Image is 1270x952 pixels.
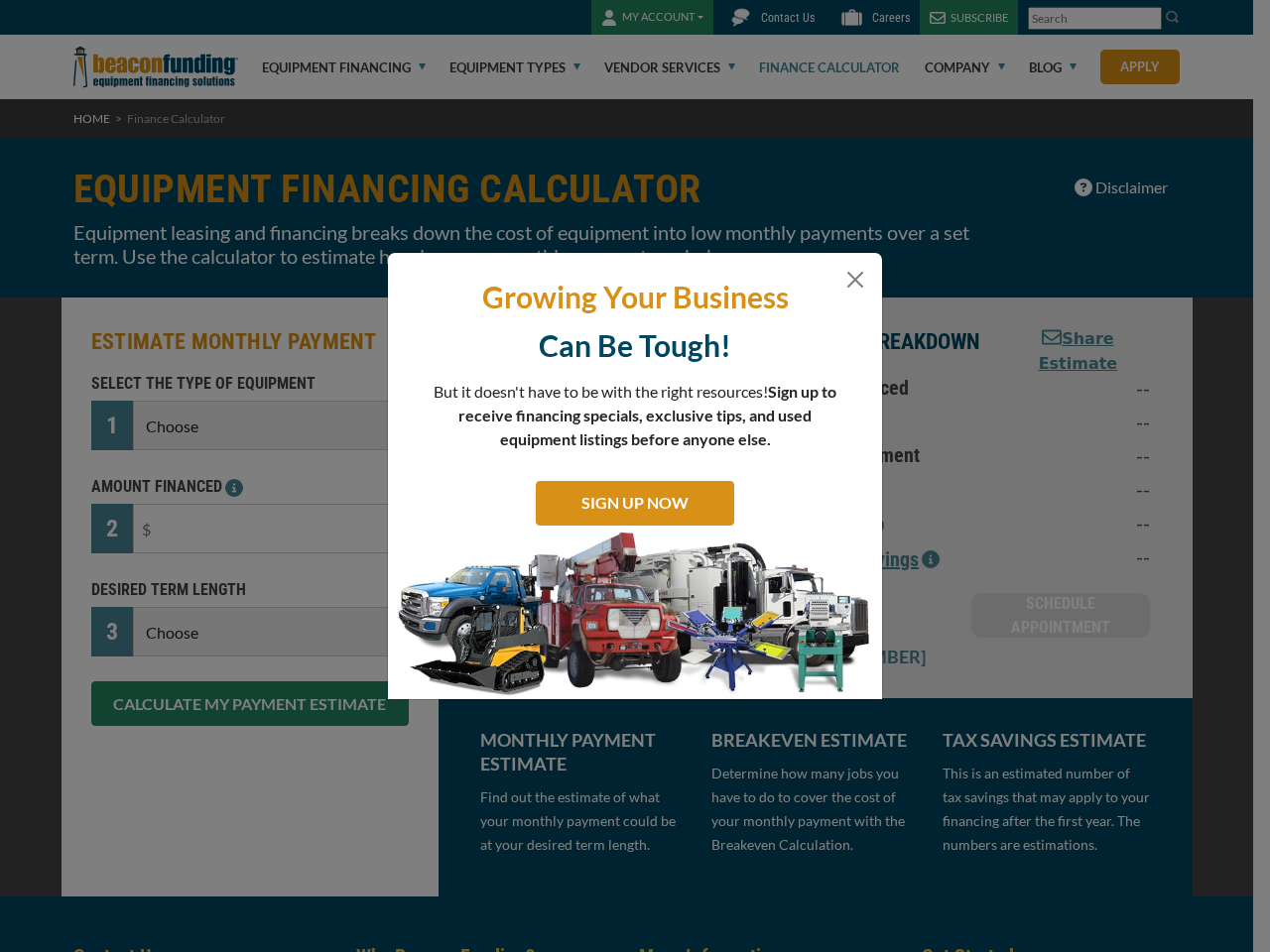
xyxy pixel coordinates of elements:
a: SIGN UP NOW [536,481,734,526]
p: Growing Your Business [403,278,867,316]
img: subscribe-modal.jpg [388,531,882,699]
span: Sign up to receive financing specials, exclusive tips, and used equipment listings before anyone ... [458,382,836,448]
button: Close [843,268,867,292]
p: Can Be Tough! [403,326,867,365]
p: But it doesn't have to be with the right resources! [433,380,837,451]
